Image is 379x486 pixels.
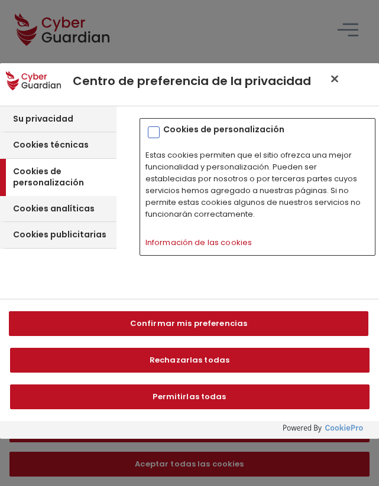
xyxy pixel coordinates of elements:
h3: Cookies técnicas [13,139,89,151]
button: Cerrar centro de preferencias [322,66,348,92]
h2: Centro de preferencia de la privacidad [73,74,332,88]
img: Logotipo de la empresa [6,71,61,90]
button: Permitirlas todas [10,384,370,409]
h3: Su privacidad [13,113,73,125]
h3: Cookies analíticas [13,203,95,215]
img: Powered by OneTrust Se abre en una nueva pestaña [283,424,364,433]
h3: Cookies publicitarias [13,229,106,241]
div: Logotipo de la empresa [6,69,61,93]
button: Confirmar mis preferencias [9,311,368,336]
button: Rechazarlas todas [10,348,370,373]
p: Estas cookies permiten que el sitio ofrezca una mejor funcionalidad y personalización. Pueden ser... [140,149,375,226]
h3: Cookies de personalización [13,166,114,189]
h4: Cookies de personalización [163,124,284,135]
button: Cookies de personalización - El botón Detalles de cookies abre el menú Lista de cookies [145,239,252,247]
a: Powered by OneTrust Se abre en una nueva pestaña [283,424,373,439]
